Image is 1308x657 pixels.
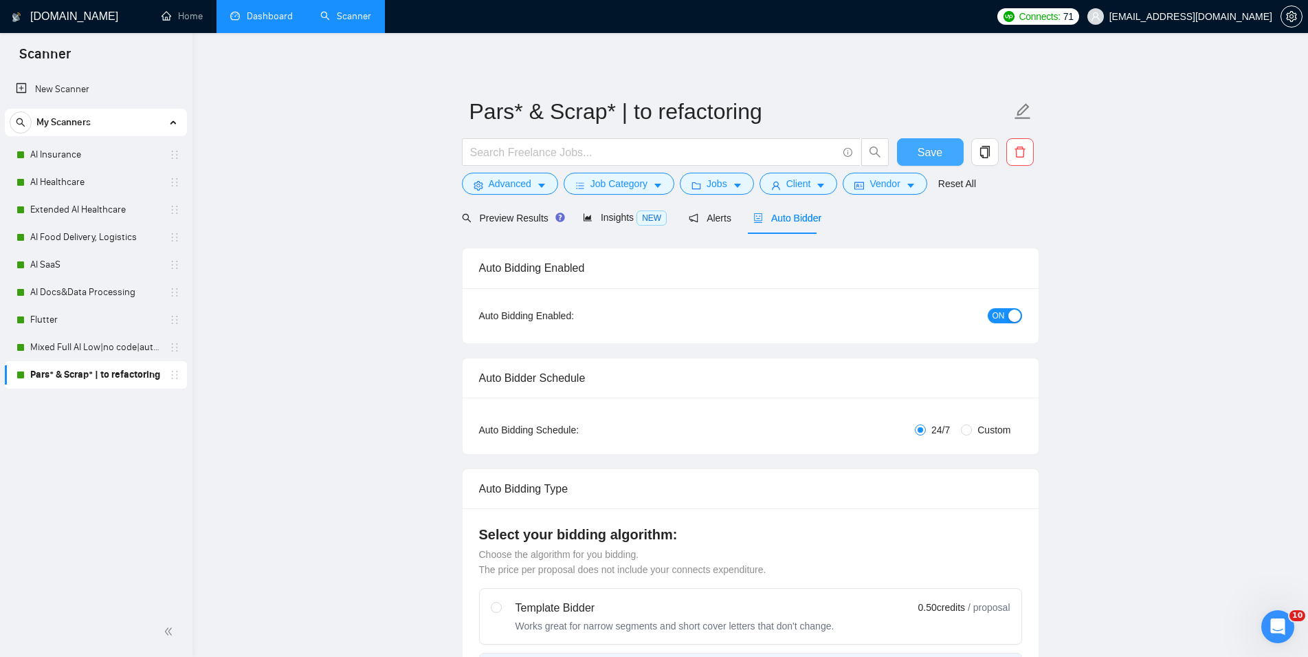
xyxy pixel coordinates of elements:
[30,251,161,279] a: AI SaaS
[479,549,766,575] span: Choose the algorithm for you bidding. The price per proposal does not include your connects expen...
[636,211,667,226] span: NEW
[972,422,1016,438] span: Custom
[583,213,592,222] span: area-chart
[169,177,180,188] span: holder
[462,213,561,224] span: Preview Results
[1063,9,1074,24] span: 71
[162,10,203,22] a: homeHome
[169,259,180,270] span: holder
[1261,610,1294,643] iframe: Intercom live chat
[479,248,1022,288] div: Auto Bidding Enabled
[169,204,180,215] span: holder
[968,601,1010,614] span: / proposal
[8,44,82,73] span: Scanner
[169,314,180,325] span: holder
[30,279,161,306] a: AI Docs&Data Processing
[169,342,180,353] span: holder
[30,169,161,196] a: AI Healthcare
[30,196,161,224] a: Extended AI Healthcare
[971,138,999,166] button: copy
[689,213,698,223] span: notification
[169,149,180,160] span: holder
[760,173,838,195] button: userClientcaret-down
[689,213,731,224] span: Alerts
[1281,6,1303,28] button: setting
[169,369,180,380] span: holder
[1289,610,1305,621] span: 10
[164,625,177,638] span: double-left
[479,525,1022,544] h4: Select your bidding algorithm:
[489,176,531,191] span: Advanced
[1006,138,1034,166] button: delete
[691,180,701,191] span: folder
[1007,146,1033,158] span: delete
[753,213,763,223] span: robot
[926,422,955,438] span: 24/7
[36,109,91,136] span: My Scanners
[1091,12,1100,21] span: user
[30,141,161,169] a: AI Insurance
[753,213,821,224] span: Auto Bidder
[479,469,1022,508] div: Auto Bidding Type
[462,173,558,195] button: settingAdvancedcaret-down
[733,180,742,191] span: caret-down
[854,180,864,191] span: idcard
[816,180,825,191] span: caret-down
[1004,11,1015,22] img: upwork-logo.png
[707,176,727,191] span: Jobs
[30,361,161,389] a: Pars* & Scrap* | to refactoring
[5,109,187,389] li: My Scanners
[169,287,180,298] span: holder
[653,180,663,191] span: caret-down
[938,176,976,191] a: Reset All
[462,213,472,223] span: search
[843,173,927,195] button: idcardVendorcaret-down
[30,224,161,251] a: AI Food Delivery, Logistics
[10,118,31,127] span: search
[861,138,889,166] button: search
[230,10,293,22] a: dashboardDashboard
[906,180,916,191] span: caret-down
[862,146,888,158] span: search
[474,180,483,191] span: setting
[1281,11,1302,22] span: setting
[469,94,1011,129] input: Scanner name...
[479,308,660,323] div: Auto Bidding Enabled:
[918,600,965,615] span: 0.50 credits
[590,176,647,191] span: Job Category
[320,10,371,22] a: searchScanner
[680,173,754,195] button: folderJobscaret-down
[843,148,852,157] span: info-circle
[5,76,187,103] li: New Scanner
[564,173,674,195] button: barsJob Categorycaret-down
[12,6,21,28] img: logo
[30,334,161,361] a: Mixed Full AI Low|no code|automations
[1019,9,1060,24] span: Connects:
[993,308,1005,323] span: ON
[786,176,811,191] span: Client
[918,144,942,161] span: Save
[16,76,176,103] a: New Scanner
[575,180,585,191] span: bars
[897,138,964,166] button: Save
[516,619,834,633] div: Works great for narrow segments and short cover letters that don't change.
[583,212,667,223] span: Insights
[1014,103,1032,120] span: edit
[10,111,32,133] button: search
[479,422,660,438] div: Auto Bidding Schedule:
[470,144,837,161] input: Search Freelance Jobs...
[516,600,834,616] div: Template Bidder
[169,232,180,243] span: holder
[972,146,998,158] span: copy
[771,180,781,191] span: user
[1281,11,1303,22] a: setting
[869,176,900,191] span: Vendor
[537,180,546,191] span: caret-down
[554,211,566,224] div: Tooltip anchor
[30,306,161,334] a: Flutter
[479,358,1022,398] div: Auto Bidder Schedule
